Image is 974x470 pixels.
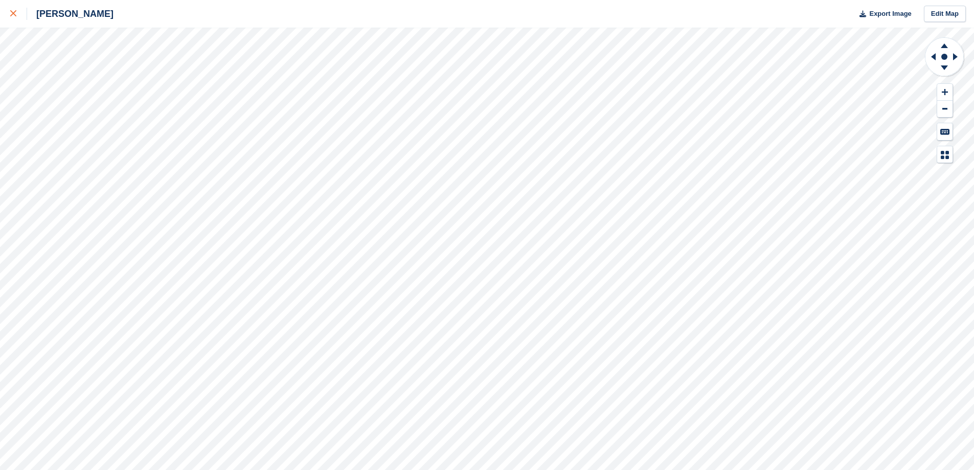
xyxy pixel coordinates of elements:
button: Export Image [853,6,912,23]
div: [PERSON_NAME] [27,8,114,20]
button: Keyboard Shortcuts [937,123,953,140]
a: Edit Map [924,6,966,23]
button: Zoom Out [937,101,953,118]
button: Map Legend [937,146,953,163]
button: Zoom In [937,84,953,101]
span: Export Image [869,9,911,19]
